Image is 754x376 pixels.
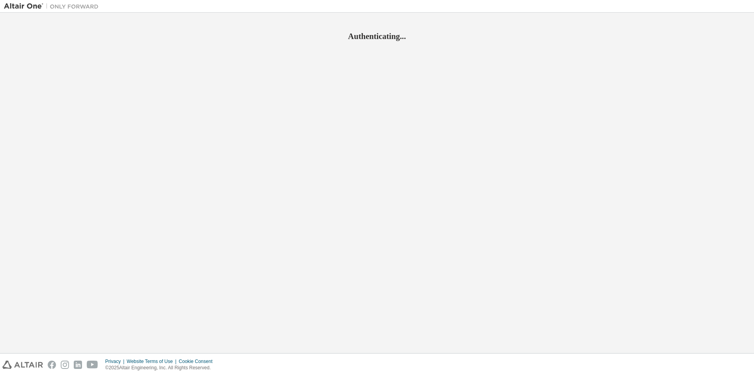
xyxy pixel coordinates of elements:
[4,31,750,41] h2: Authenticating...
[74,361,82,369] img: linkedin.svg
[87,361,98,369] img: youtube.svg
[48,361,56,369] img: facebook.svg
[179,358,217,365] div: Cookie Consent
[105,365,217,371] p: © 2025 Altair Engineering, Inc. All Rights Reserved.
[61,361,69,369] img: instagram.svg
[105,358,127,365] div: Privacy
[127,358,179,365] div: Website Terms of Use
[4,2,103,10] img: Altair One
[2,361,43,369] img: altair_logo.svg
